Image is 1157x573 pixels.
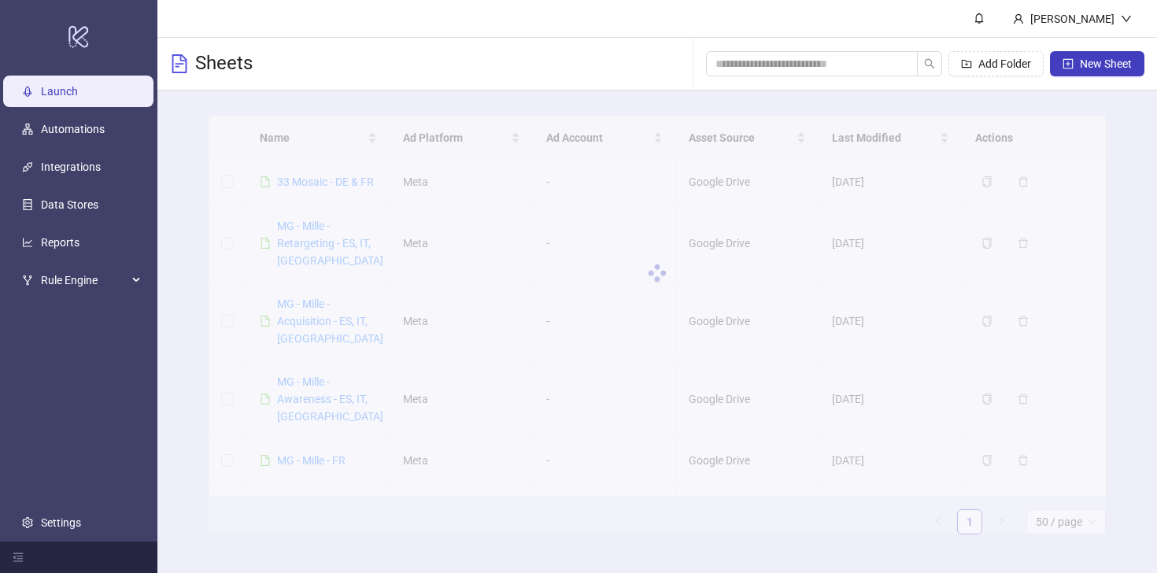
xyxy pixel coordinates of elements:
h3: Sheets [195,51,253,76]
span: plus-square [1063,58,1074,69]
span: search [924,58,935,69]
span: Rule Engine [41,264,128,296]
span: New Sheet [1080,57,1132,70]
span: folder-add [961,58,972,69]
span: fork [22,275,33,286]
span: menu-fold [13,552,24,563]
button: New Sheet [1050,51,1144,76]
span: Add Folder [978,57,1031,70]
a: Launch [41,85,78,98]
a: Automations [41,123,105,135]
span: bell [974,13,985,24]
div: [PERSON_NAME] [1024,10,1121,28]
span: user [1013,13,1024,24]
a: Reports [41,236,79,249]
a: Settings [41,516,81,529]
span: down [1121,13,1132,24]
a: Integrations [41,161,101,173]
button: Add Folder [948,51,1044,76]
a: Data Stores [41,198,98,211]
span: file-text [170,54,189,73]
